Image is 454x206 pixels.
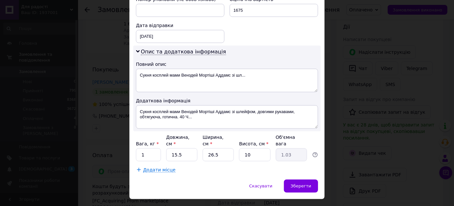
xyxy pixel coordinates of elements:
[239,141,268,146] label: Висота, см
[203,135,223,146] label: Ширина, см
[136,105,318,129] textarea: Сукня косплей мами Венздей Мортіші Аддамс зі шлейфом, довгими рукавами, обтягуюча, готична. 40 Ч...
[249,184,272,188] span: Скасувати
[141,49,226,55] span: Опис та додаткова інформація
[276,134,307,147] div: Об'ємна вага
[136,22,224,29] div: Дата відправки
[136,97,318,104] div: Додаткова інформація
[143,167,176,173] span: Додати місце
[136,69,318,92] textarea: Сукня косплей мами Венздей Мортіші Аддамс зі шл...
[136,61,318,67] div: Повний опис
[136,141,159,146] label: Вага, кг
[291,184,311,188] span: Зберегти
[166,135,190,146] label: Довжина, см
